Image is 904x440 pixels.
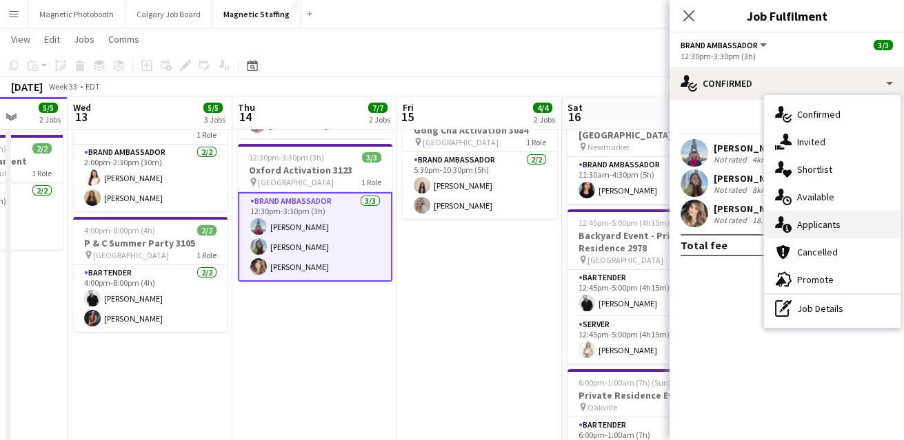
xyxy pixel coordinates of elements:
[764,266,901,293] div: Promote
[39,30,66,48] a: Edit
[249,152,324,163] span: 12:30pm-3:30pm (3h)
[764,101,901,128] div: Confirmed
[764,156,901,183] div: Shortlist
[368,103,388,113] span: 7/7
[73,265,228,332] app-card-role: Bartender2/24:00pm-8:00pm (4h)[PERSON_NAME][PERSON_NAME]
[750,154,770,165] div: 4km
[534,114,555,125] div: 2 Jobs
[764,211,901,238] div: Applicants
[108,33,139,45] span: Comms
[369,114,390,125] div: 2 Jobs
[46,81,80,92] span: Week 33
[587,255,663,265] span: [GEOGRAPHIC_DATA]
[714,154,750,165] div: Not rated
[587,402,617,412] span: Oakville
[567,317,722,364] app-card-role: Server1/112:45pm-5:00pm (4h15m)[PERSON_NAME]
[73,237,228,249] h3: P & C Summer Party 3105
[238,101,255,114] span: Thu
[750,185,770,195] div: 8km
[258,177,334,187] span: [GEOGRAPHIC_DATA]
[681,40,769,50] button: Brand Ambassador
[361,177,381,187] span: 1 Role
[526,137,546,147] span: 1 Role
[93,250,169,260] span: [GEOGRAPHIC_DATA]
[714,202,787,215] div: [PERSON_NAME]
[423,137,499,147] span: [GEOGRAPHIC_DATA]
[681,238,727,252] div: Total fee
[86,81,100,92] div: EDT
[681,51,893,61] div: 12:30pm-3:30pm (3h)
[567,389,722,401] h3: Private Residence Event 3023
[125,1,212,28] button: Calgary Job Board
[714,142,787,154] div: [PERSON_NAME]
[403,152,557,219] app-card-role: Brand Ambassador2/25:30pm-10:30pm (5h)[PERSON_NAME][PERSON_NAME]
[197,225,217,235] span: 2/2
[579,377,671,388] span: 6:00pm-1:00am (7h) (Sun)
[74,33,94,45] span: Jobs
[103,30,145,48] a: Comms
[39,114,61,125] div: 2 Jobs
[73,84,228,211] app-job-card: 2:00pm-2:30pm (30m)2/2BMW Golf Virtual Training 30691 RoleBrand Ambassador2/22:00pm-2:30pm (30m)[...
[236,109,255,125] span: 14
[681,40,758,50] span: Brand Ambassador
[32,143,52,154] span: 2/2
[567,157,722,204] app-card-role: Brand Ambassador1/111:30am-4:30pm (5h)[PERSON_NAME]
[238,164,392,176] h3: Oxford Activation 3123
[764,128,901,156] div: Invited
[32,168,52,178] span: 1 Role
[403,124,557,136] h3: Gong Cha Activation 3084
[874,40,893,50] span: 3/3
[73,101,91,114] span: Wed
[670,7,904,25] h3: Job Fulfilment
[714,185,750,195] div: Not rated
[197,129,217,140] span: 1 Role
[28,1,125,28] button: Magnetic Photobooth
[11,33,30,45] span: View
[403,104,557,219] app-job-card: 5:30pm-10:30pm (5h)2/2Gong Cha Activation 3084 [GEOGRAPHIC_DATA]1 RoleBrand Ambassador2/25:30pm-1...
[579,218,670,228] span: 12:45pm-5:00pm (4h15m)
[533,103,552,113] span: 4/4
[567,96,722,204] app-job-card: 11:30am-4:30pm (5h)1/1Back to School Event - [GEOGRAPHIC_DATA] 3106 Newmarket1 RoleBrand Ambassad...
[567,209,722,364] app-job-card: 12:45pm-5:00pm (4h15m)2/2Backyard Event - Private Residence 2978 [GEOGRAPHIC_DATA]2 RolesBartende...
[84,225,155,235] span: 4:00pm-8:00pm (4h)
[238,192,392,282] app-card-role: Brand Ambassador3/312:30pm-3:30pm (3h)[PERSON_NAME][PERSON_NAME][PERSON_NAME]
[764,183,901,211] div: Available
[68,30,100,48] a: Jobs
[71,109,91,125] span: 13
[567,229,722,254] h3: Backyard Event - Private Residence 2978
[212,1,301,28] button: Magnetic Staffing
[567,101,583,114] span: Sat
[204,114,225,125] div: 3 Jobs
[203,103,223,113] span: 5/5
[565,109,583,125] span: 16
[44,33,60,45] span: Edit
[73,145,228,211] app-card-role: Brand Ambassador2/22:00pm-2:30pm (30m)[PERSON_NAME][PERSON_NAME]
[750,215,781,225] div: 18.7km
[39,103,58,113] span: 5/5
[238,144,392,282] app-job-card: 12:30pm-3:30pm (3h)3/3Oxford Activation 3123 [GEOGRAPHIC_DATA]1 RoleBrand Ambassador3/312:30pm-3:...
[714,172,787,185] div: [PERSON_NAME]
[587,142,630,152] span: Newmarket
[764,238,901,266] div: Cancelled
[11,80,43,94] div: [DATE]
[403,101,414,114] span: Fri
[764,295,901,322] div: Job Details
[6,30,36,48] a: View
[362,152,381,163] span: 3/3
[401,109,414,125] span: 15
[714,215,750,225] div: Not rated
[670,67,904,100] div: Confirmed
[73,217,228,332] app-job-card: 4:00pm-8:00pm (4h)2/2P & C Summer Party 3105 [GEOGRAPHIC_DATA]1 RoleBartender2/24:00pm-8:00pm (4h...
[197,250,217,260] span: 1 Role
[567,270,722,317] app-card-role: Bartender1/112:45pm-5:00pm (4h15m)[PERSON_NAME]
